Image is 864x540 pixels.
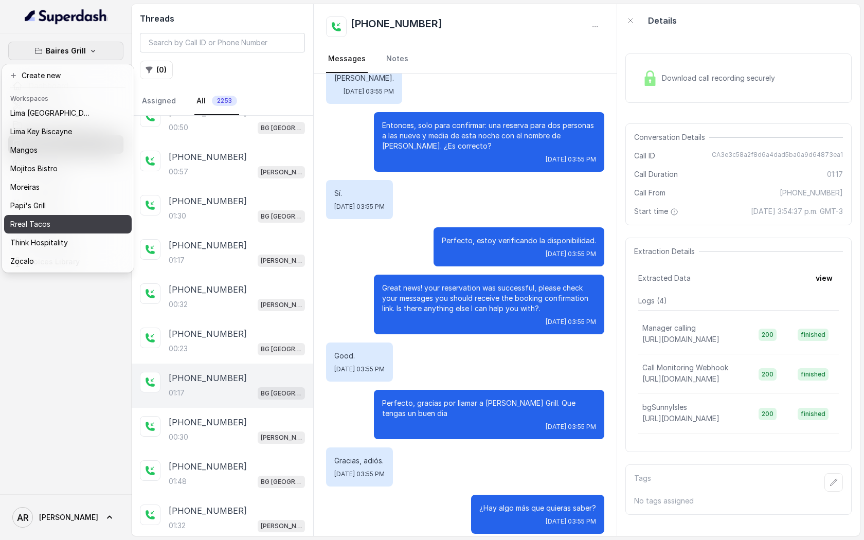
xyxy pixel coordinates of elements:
[10,181,40,193] p: Moreiras
[4,66,132,85] button: Create new
[10,144,38,156] p: Mangos
[10,218,50,230] p: Rreal Tacos
[10,255,34,267] p: Zocalo
[46,45,86,57] p: Baires Grill
[10,237,68,249] p: Think Hospitality
[10,107,93,119] p: Lima [GEOGRAPHIC_DATA]
[4,89,132,106] header: Workspaces
[8,42,123,60] button: Baires Grill
[2,64,134,273] div: Baires Grill
[10,163,58,175] p: Mojitos Bistro
[10,200,46,212] p: Papi's Grill
[10,125,72,138] p: Lima Key Biscayne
